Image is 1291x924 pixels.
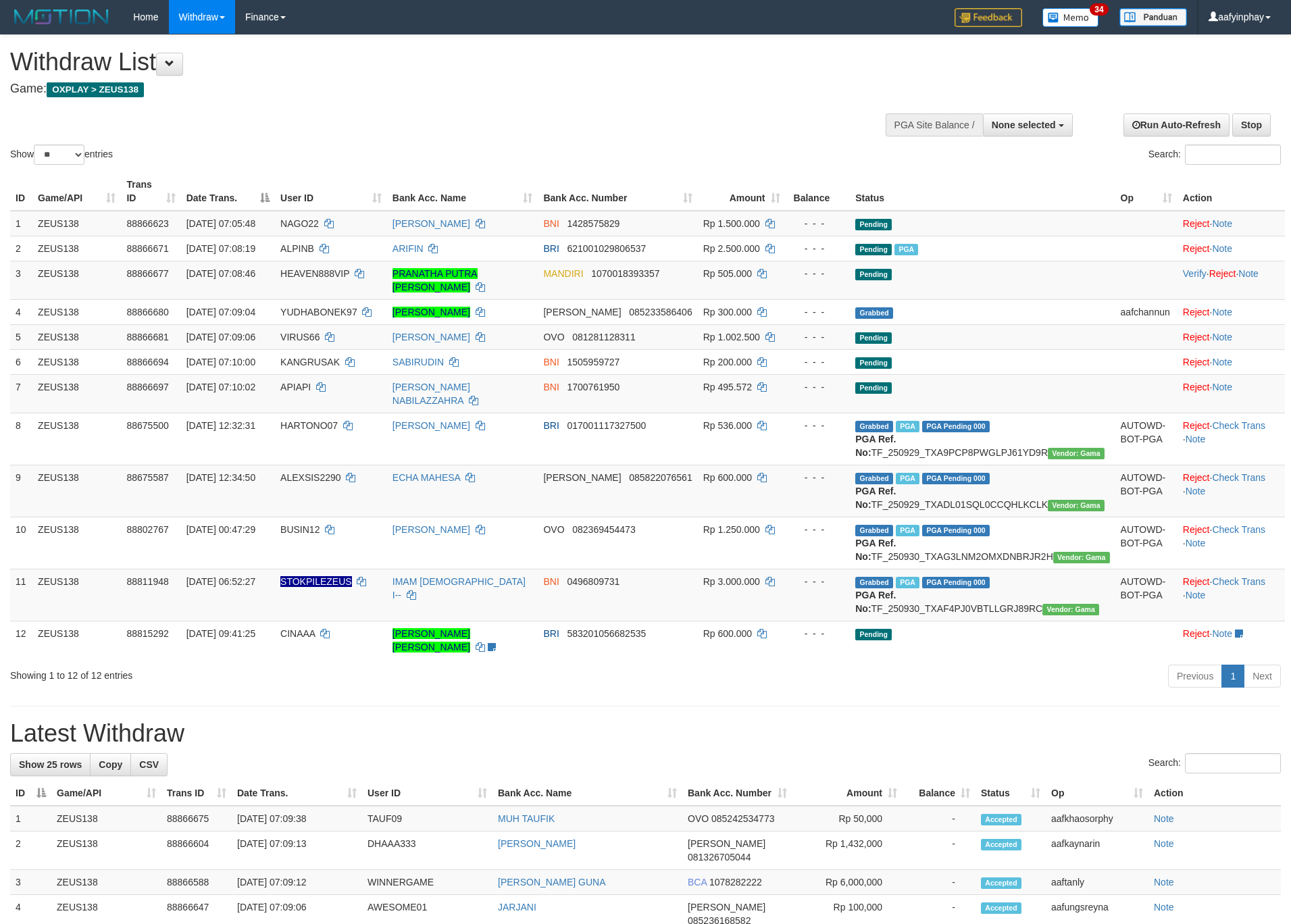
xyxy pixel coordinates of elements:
span: 88866694 [126,357,168,367]
a: Check Trans [1212,472,1265,483]
span: 88802767 [126,524,168,535]
a: Stop [1232,113,1271,136]
span: None selected [992,120,1056,130]
span: [PERSON_NAME] [543,307,621,317]
span: 88866681 [126,332,168,342]
span: ALPINB [280,243,314,254]
td: 88866604 [161,831,232,870]
td: · [1178,621,1285,659]
a: IMAM [DEMOGRAPHIC_DATA] I-- [393,576,526,600]
div: - - - [791,523,845,536]
h4: Game: [10,82,847,96]
td: AUTOWD-BOT-PGA [1115,569,1178,621]
span: YUDHABONEK97 [280,307,357,317]
td: ZEUS138 [32,413,121,465]
span: Copy 583201056682535 to clipboard [567,628,646,639]
span: [DATE] 07:09:06 [186,332,255,342]
th: Bank Acc. Number: activate to sort column ascending [538,172,697,211]
td: · · [1178,517,1285,569]
a: Note [1154,838,1174,849]
span: Copy 1078282222 to clipboard [709,877,762,888]
a: Note [1154,877,1174,888]
span: PGA Pending [922,525,990,536]
span: Copy 081326705044 to clipboard [688,852,751,863]
img: panduan.png [1119,8,1187,26]
th: User ID: activate to sort column ascending [275,172,387,211]
span: Pending [855,244,892,255]
div: Showing 1 to 12 of 12 entries [10,663,528,682]
span: Rp 600.000 [703,472,752,483]
td: WINNERGAME [362,870,492,895]
img: Button%20Memo.svg [1042,8,1099,27]
span: Grabbed [855,307,893,319]
span: Rp 505.000 [703,268,752,279]
a: Check Trans [1212,576,1265,587]
span: Accepted [981,877,1021,889]
div: PGA Site Balance / [886,113,983,136]
td: · · [1178,465,1285,517]
a: Reject [1183,307,1210,317]
td: 2 [10,236,32,261]
span: [DATE] 12:32:31 [186,420,255,431]
span: Rp 1.002.500 [703,332,760,342]
td: 3 [10,261,32,299]
a: [PERSON_NAME] [PERSON_NAME] [393,628,470,652]
td: ZEUS138 [32,349,121,374]
span: BUSIN12 [280,524,320,535]
th: Balance: activate to sort column ascending [903,781,976,806]
th: Status [850,172,1115,211]
span: KANGRUSAK [280,357,340,367]
td: ZEUS138 [32,569,121,621]
span: Rp 536.000 [703,420,752,431]
span: Copy 1070018393357 to clipboard [591,268,659,279]
a: CSV [130,753,168,776]
td: AUTOWD-BOT-PGA [1115,517,1178,569]
td: AUTOWD-BOT-PGA [1115,465,1178,517]
div: - - - [791,575,845,588]
span: VIRUS66 [280,332,320,342]
th: ID [10,172,32,211]
span: OVO [543,524,564,535]
span: [DATE] 07:10:02 [186,382,255,392]
a: Note [1186,434,1206,444]
td: aafchannun [1115,299,1178,324]
td: aafkhaosorphy [1046,806,1148,831]
th: Game/API: activate to sort column ascending [51,781,161,806]
a: Note [1212,382,1232,392]
a: JARJANI [498,902,536,913]
td: · [1178,299,1285,324]
a: MUH TAUFIK [498,813,555,824]
td: - [903,831,976,870]
span: Marked by aaftrukkakada [896,421,919,432]
span: Pending [855,332,892,344]
a: Reject [1183,524,1210,535]
div: - - - [791,627,845,640]
th: Status: activate to sort column ascending [976,781,1046,806]
th: Action [1148,781,1281,806]
span: [DATE] 07:08:46 [186,268,255,279]
a: [PERSON_NAME] [393,420,470,431]
a: Reject [1183,382,1210,392]
div: - - - [791,471,845,484]
th: Date Trans.: activate to sort column ascending [232,781,362,806]
td: ZEUS138 [32,324,121,349]
a: [PERSON_NAME] [393,524,470,535]
span: [DATE] 06:52:27 [186,576,255,587]
h1: Withdraw List [10,49,847,76]
span: Copy 1428575829 to clipboard [567,218,619,229]
span: BRI [543,243,559,254]
th: Bank Acc. Name: activate to sort column ascending [492,781,682,806]
a: 1 [1221,665,1244,688]
span: [PERSON_NAME] [688,838,765,849]
a: Note [1186,538,1206,548]
th: ID: activate to sort column descending [10,781,51,806]
a: [PERSON_NAME] [393,332,470,342]
span: Accepted [981,814,1021,825]
span: BNI [543,357,559,367]
td: AUTOWD-BOT-PGA [1115,413,1178,465]
span: Grabbed [855,525,893,536]
span: PGA Pending [922,421,990,432]
div: - - - [791,242,845,255]
th: Amount: activate to sort column ascending [698,172,786,211]
td: - [903,870,976,895]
